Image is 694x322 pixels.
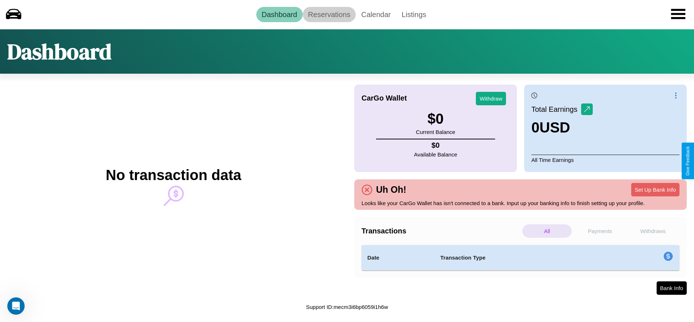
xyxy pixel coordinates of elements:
p: Total Earnings [531,103,581,116]
p: Available Balance [414,150,457,159]
a: Calendar [356,7,396,22]
div: Give Feedback [685,146,690,176]
h4: CarGo Wallet [362,94,407,102]
h4: $ 0 [414,141,457,150]
button: Bank Info [657,281,687,295]
button: Set Up Bank Info [631,183,679,196]
h2: No transaction data [106,167,241,183]
table: simple table [362,245,679,270]
h4: Transaction Type [440,253,604,262]
button: Withdraw [476,92,506,105]
p: Withdraws [628,224,678,238]
p: Current Balance [416,127,455,137]
h1: Dashboard [7,37,111,66]
iframe: Intercom live chat [7,297,25,315]
h4: Date [367,253,429,262]
a: Reservations [303,7,356,22]
a: Dashboard [256,7,303,22]
p: Payments [575,224,625,238]
h3: 0 USD [531,119,593,136]
p: Support ID: mecm3i6bp6059i1h6w [306,302,388,312]
p: All [522,224,572,238]
p: Looks like your CarGo Wallet has isn't connected to a bank. Input up your banking info to finish ... [362,198,679,208]
a: Listings [396,7,432,22]
h3: $ 0 [416,111,455,127]
p: All Time Earnings [531,155,679,165]
h4: Uh Oh! [372,184,410,195]
h4: Transactions [362,227,520,235]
